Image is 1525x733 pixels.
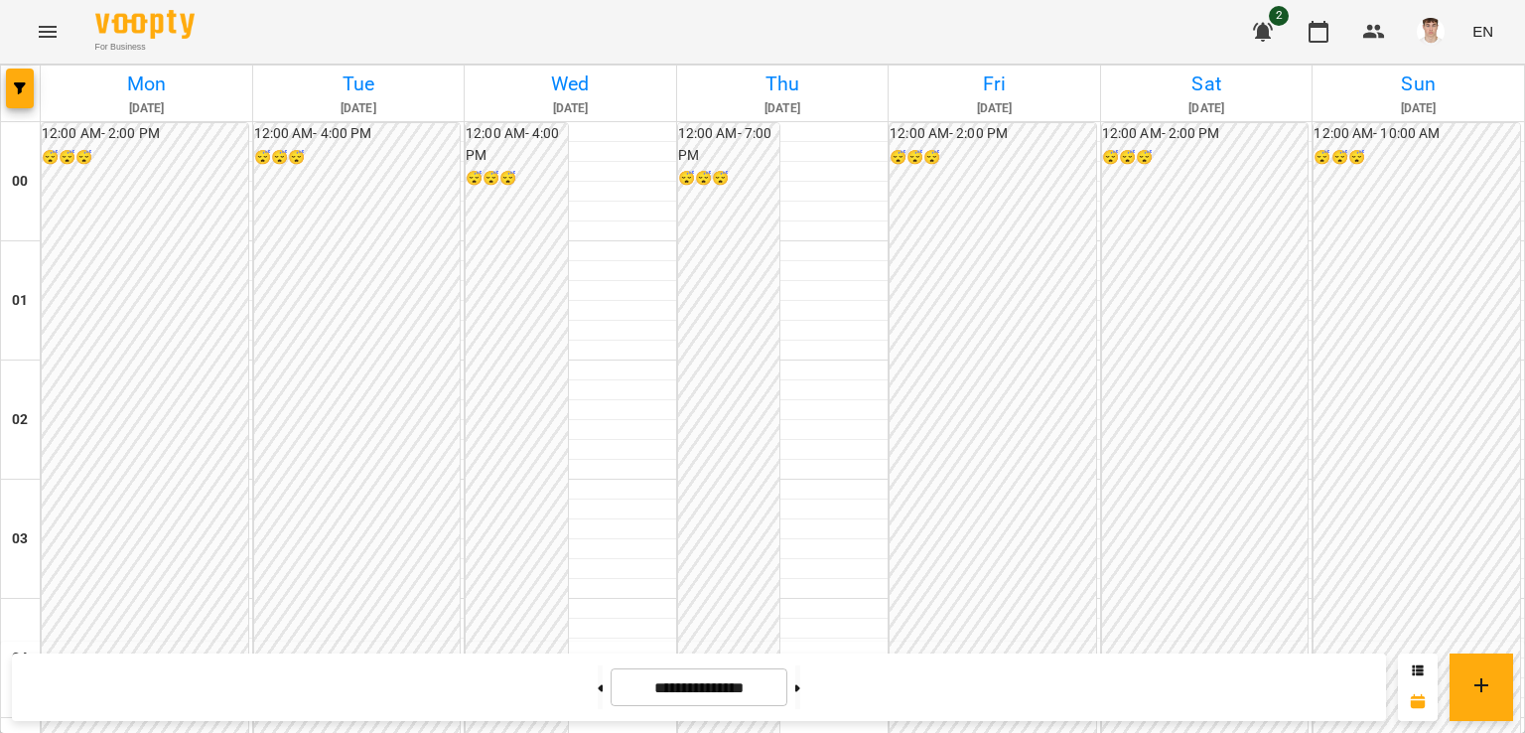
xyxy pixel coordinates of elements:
[1314,147,1520,169] h6: 😴😴😴
[12,409,28,431] h6: 02
[256,99,462,118] h6: [DATE]
[42,147,248,169] h6: 😴😴😴
[466,168,568,190] h6: 😴😴😴
[890,123,1096,145] h6: 12:00 AM - 2:00 PM
[1472,21,1493,42] span: EN
[1314,123,1520,145] h6: 12:00 AM - 10:00 AM
[468,69,673,99] h6: Wed
[1417,18,1445,46] img: 8fe045a9c59afd95b04cf3756caf59e6.jpg
[466,123,568,166] h6: 12:00 AM - 4:00 PM
[44,99,249,118] h6: [DATE]
[12,528,28,550] h6: 03
[44,69,249,99] h6: Mon
[12,171,28,193] h6: 00
[12,290,28,312] h6: 01
[1102,147,1309,169] h6: 😴😴😴
[95,10,195,39] img: Voopty Logo
[892,69,1097,99] h6: Fri
[1269,6,1289,26] span: 2
[678,123,780,166] h6: 12:00 AM - 7:00 PM
[1464,13,1501,50] button: EN
[680,69,886,99] h6: Thu
[680,99,886,118] h6: [DATE]
[24,8,71,56] button: Menu
[254,123,461,145] h6: 12:00 AM - 4:00 PM
[254,147,461,169] h6: 😴😴😴
[890,147,1096,169] h6: 😴😴😴
[468,99,673,118] h6: [DATE]
[1104,99,1310,118] h6: [DATE]
[1104,69,1310,99] h6: Sat
[1316,99,1521,118] h6: [DATE]
[892,99,1097,118] h6: [DATE]
[256,69,462,99] h6: Tue
[678,168,780,190] h6: 😴😴😴
[95,41,195,54] span: For Business
[1316,69,1521,99] h6: Sun
[42,123,248,145] h6: 12:00 AM - 2:00 PM
[1102,123,1309,145] h6: 12:00 AM - 2:00 PM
